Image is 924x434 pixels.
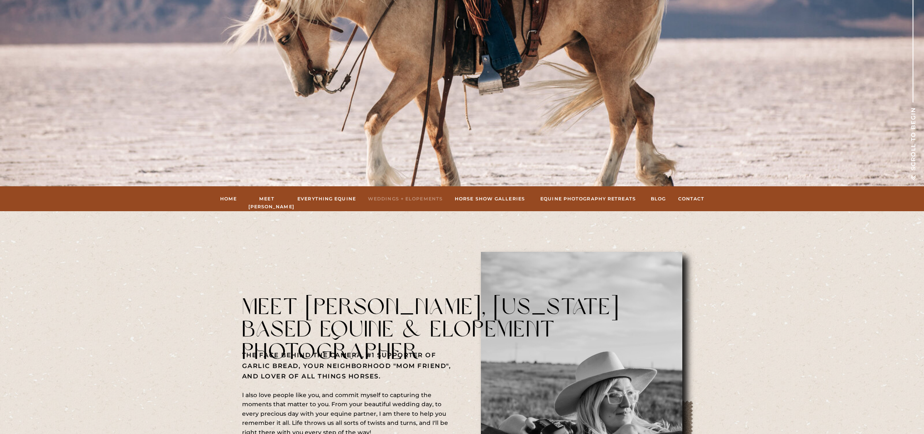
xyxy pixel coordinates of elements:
a: Home [220,195,238,202]
a: Contact [678,195,705,202]
a: Blog [650,195,667,202]
a: Meet [PERSON_NAME] [248,195,286,202]
h3: The face behind the camera, #1 supporter of garlic bread, your neighborhood "mom friend", and lov... [242,350,452,381]
a: hORSE sHOW gALLERIES [453,195,527,202]
a: Equine Photography Retreats [537,195,639,202]
h1: Meet [PERSON_NAME], [US_STATE] Based Equine & Elopement Photographer [242,296,649,341]
a: Weddings + Elopements [368,195,443,202]
div: Scroll To Begin [908,98,918,171]
a: Everything Equine [297,195,357,202]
